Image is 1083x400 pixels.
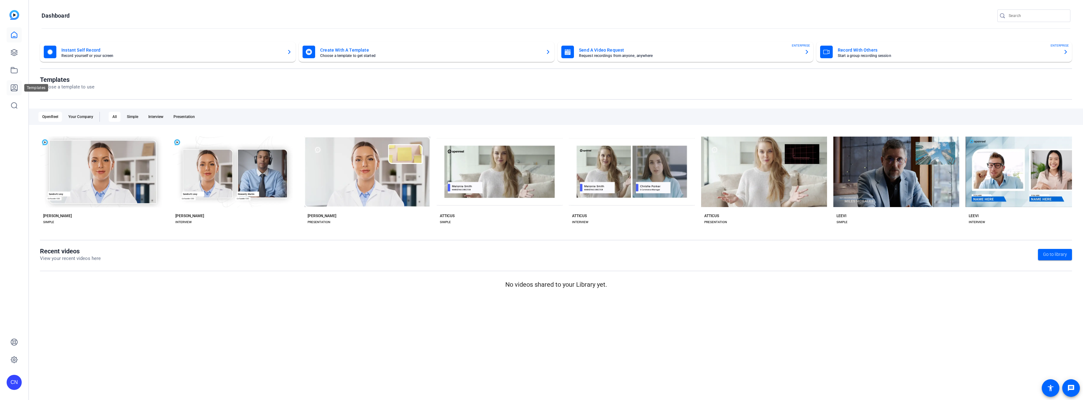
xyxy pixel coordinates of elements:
span: Go to library [1043,251,1067,258]
div: ATTICUS [572,213,587,218]
div: OpenReel [38,112,62,122]
div: Presentation [170,112,199,122]
div: SIMPLE [440,220,451,225]
mat-card-subtitle: Start a group recording session [838,54,1058,58]
div: Simple [123,112,142,122]
mat-card-title: Record With Others [838,46,1058,54]
div: Templates [24,84,48,92]
button: Create With A TemplateChoose a template to get started [299,42,554,62]
h1: Dashboard [42,12,70,20]
div: INTERVIEW [572,220,588,225]
div: LEEVI [836,213,846,218]
button: Instant Self RecordRecord yourself or your screen [40,42,296,62]
button: Send A Video RequestRequest recordings from anyone, anywhereENTERPRISE [558,42,813,62]
h1: Templates [40,76,94,83]
mat-card-subtitle: Request recordings from anyone, anywhere [579,54,799,58]
div: All [109,112,121,122]
div: SIMPLE [43,220,54,225]
div: [PERSON_NAME] [175,213,204,218]
span: ENTERPRISE [792,43,810,48]
mat-card-title: Instant Self Record [61,46,282,54]
mat-icon: message [1067,384,1075,392]
div: ATTICUS [440,213,455,218]
div: Interview [145,112,167,122]
mat-card-title: Send A Video Request [579,46,799,54]
div: PRESENTATION [308,220,330,225]
h1: Recent videos [40,247,101,255]
div: SIMPLE [836,220,848,225]
div: PRESENTATION [704,220,727,225]
a: Go to library [1038,249,1072,260]
button: Record With OthersStart a group recording sessionENTERPRISE [816,42,1072,62]
div: LEEVI [969,213,978,218]
div: [PERSON_NAME] [308,213,336,218]
input: Search [1009,12,1065,20]
mat-card-subtitle: Record yourself or your screen [61,54,282,58]
p: Choose a template to use [40,83,94,91]
div: Your Company [65,112,97,122]
p: No videos shared to your Library yet. [40,280,1072,289]
img: blue-gradient.svg [9,10,19,20]
div: INTERVIEW [175,220,192,225]
div: [PERSON_NAME] [43,213,72,218]
mat-icon: accessibility [1047,384,1054,392]
mat-card-title: Create With A Template [320,46,541,54]
div: INTERVIEW [969,220,985,225]
span: ENTERPRISE [1051,43,1069,48]
p: View your recent videos here [40,255,101,262]
mat-card-subtitle: Choose a template to get started [320,54,541,58]
div: ATTICUS [704,213,719,218]
div: CN [7,375,22,390]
